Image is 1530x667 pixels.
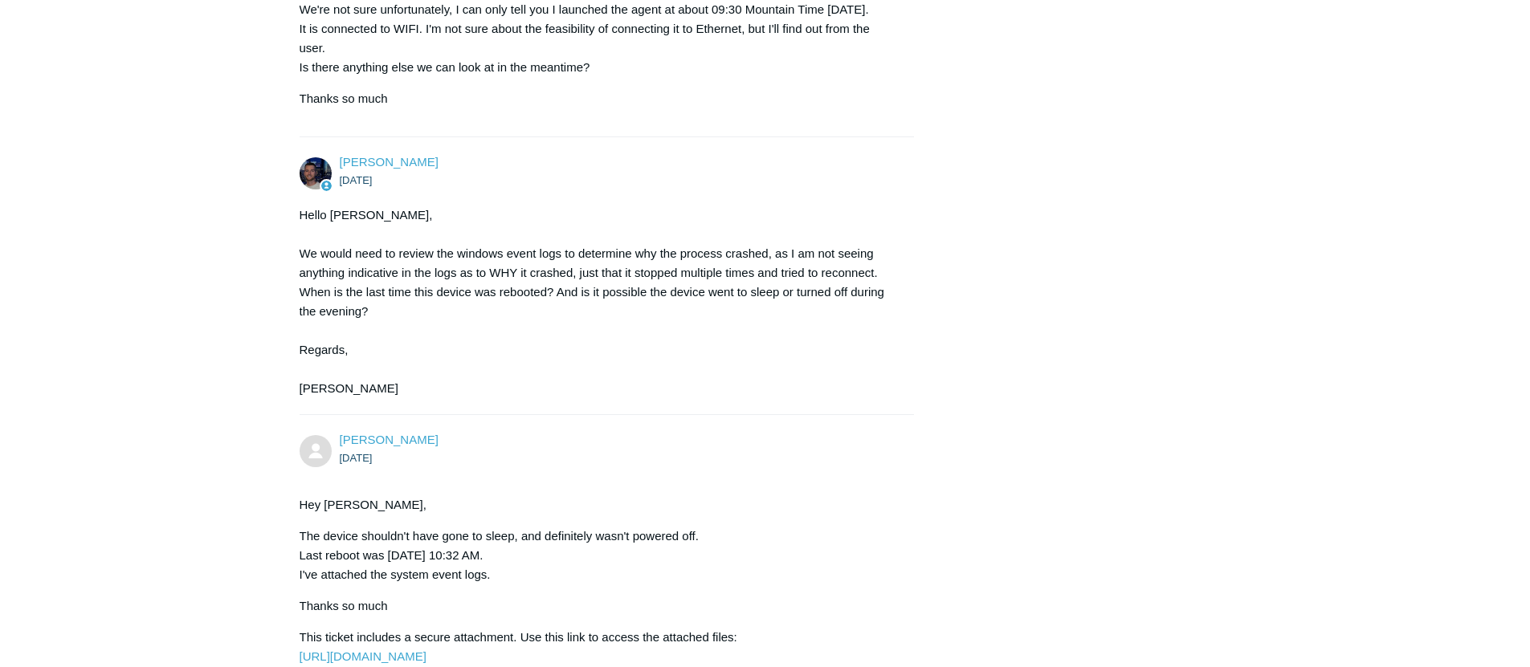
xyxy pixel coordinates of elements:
[300,527,899,584] p: The device shouldn't have gone to sleep, and definitely wasn't powered off. Last reboot was [DATE...
[300,495,899,514] p: Hey [PERSON_NAME],
[340,174,373,186] time: 08/22/2025, 12:38
[340,155,439,169] span: Connor Davis
[340,433,439,446] a: [PERSON_NAME]
[300,205,899,398] div: Hello [PERSON_NAME], We would need to review the windows event logs to determine why the process ...
[340,452,373,464] time: 08/22/2025, 13:23
[300,628,899,666] p: This ticket includes a secure attachment. Use this link to access the attached files:
[340,155,439,169] a: [PERSON_NAME]
[300,649,426,663] a: [URL][DOMAIN_NAME]
[300,89,899,108] p: Thanks so much
[340,433,439,446] span: Aaron Luboff
[300,596,899,616] p: Thanks so much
